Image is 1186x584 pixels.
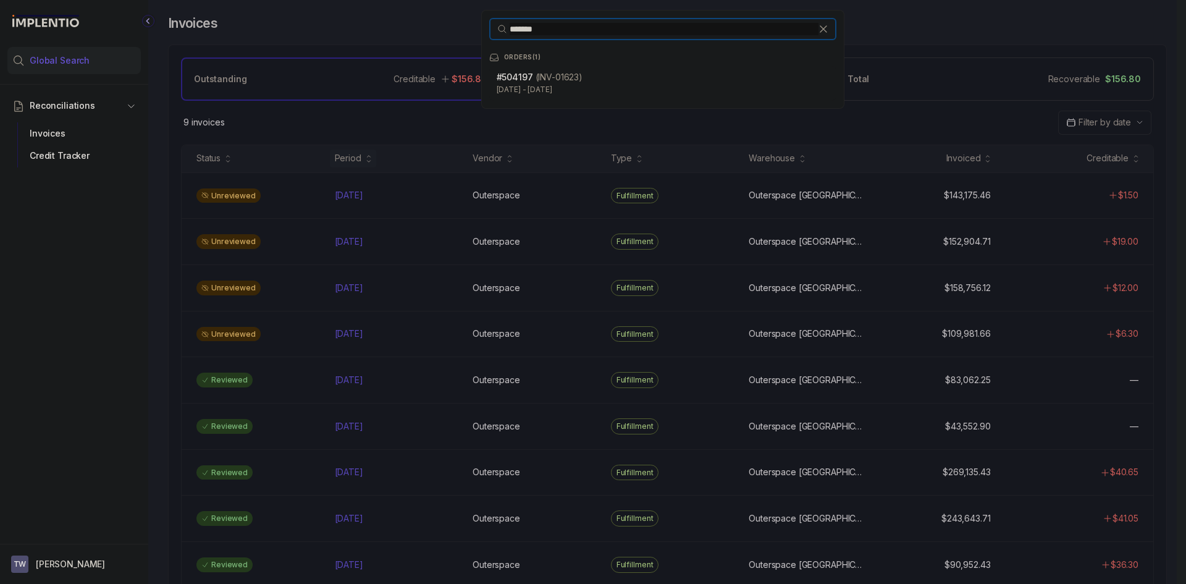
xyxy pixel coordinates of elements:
p: [PERSON_NAME] [36,558,105,570]
div: Credit Tracker [17,145,131,167]
span: Reconciliations [30,99,95,112]
div: Invoices [17,122,131,145]
div: Collapse Icon [141,14,156,28]
div: Reconciliations [7,120,141,170]
button: Reconciliations [7,92,141,119]
p: [DATE] - [DATE] [497,83,829,96]
span: #504197 [497,72,533,82]
button: User initials[PERSON_NAME] [11,556,137,573]
span: Global Search [30,54,90,67]
p: ORDERS ( 1 ) [504,54,541,61]
p: (INV-01623) [536,71,582,83]
span: User initials [11,556,28,573]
